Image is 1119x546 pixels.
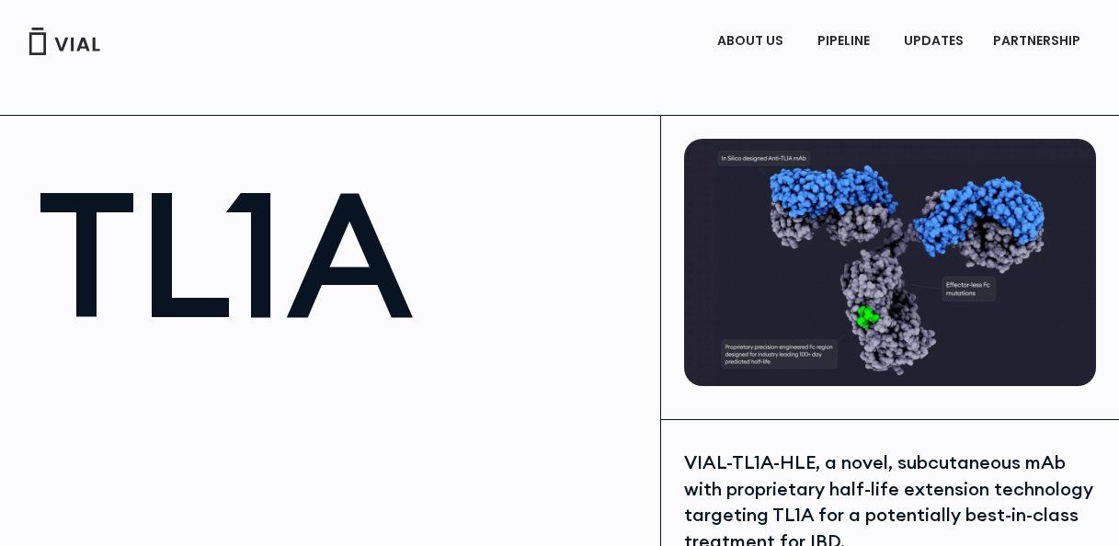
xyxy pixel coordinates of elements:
a: PARTNERSHIPMenu Toggle [978,26,1100,57]
img: TL1A antibody diagram. [684,139,1096,386]
a: UPDATES [889,26,977,57]
h1: TL1A [37,166,642,341]
a: PIPELINEMenu Toggle [803,26,888,57]
img: Vial Logo [28,28,101,55]
a: ABOUT USMenu Toggle [702,26,802,57]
